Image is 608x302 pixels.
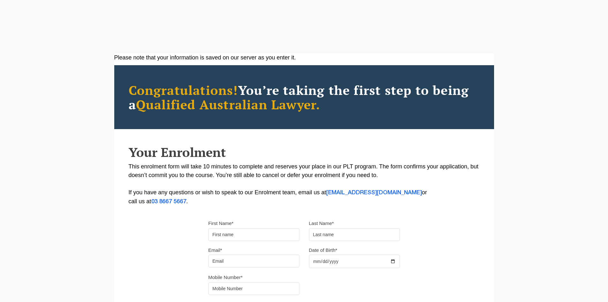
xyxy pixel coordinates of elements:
label: Date of Birth* [309,247,337,253]
label: Mobile Number* [208,274,243,281]
input: First name [208,228,299,241]
span: Qualified Australian Lawyer. [136,96,320,113]
input: Last name [309,228,400,241]
a: [EMAIL_ADDRESS][DOMAIN_NAME] [326,190,422,195]
div: Please note that your information is saved on our server as you enter it. [114,53,494,62]
h2: Your Enrolment [129,145,480,159]
label: Email* [208,247,222,253]
label: First Name* [208,220,234,227]
label: Last Name* [309,220,334,227]
p: This enrolment form will take 10 minutes to complete and reserves your place in our PLT program. ... [129,162,480,206]
a: 03 8667 5667 [151,199,186,204]
input: Email [208,255,299,267]
input: Mobile Number [208,282,299,295]
h2: You’re taking the first step to being a [129,83,480,112]
span: Congratulations! [129,81,238,98]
